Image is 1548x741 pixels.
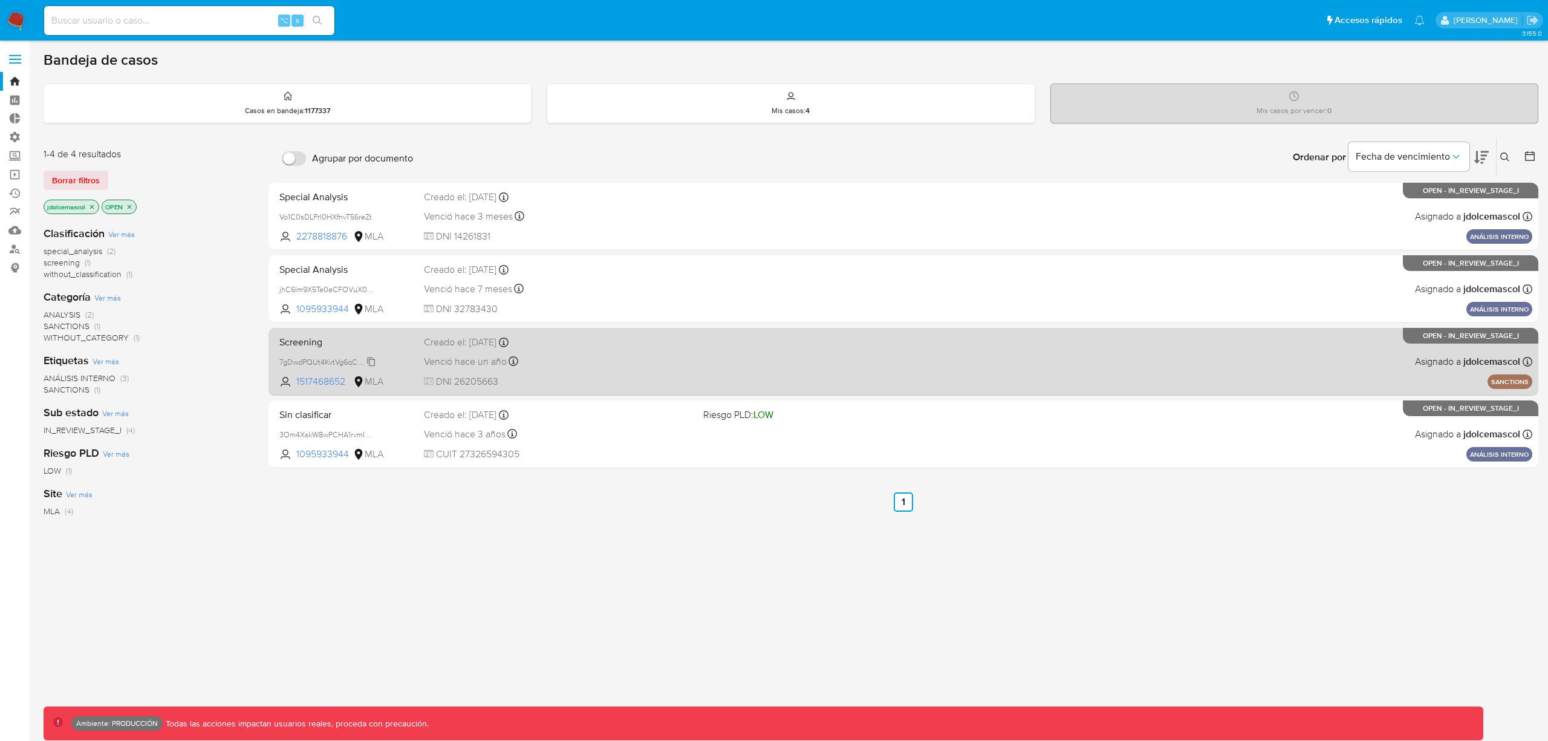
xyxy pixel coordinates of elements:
span: Accesos rápidos [1335,14,1402,27]
span: ⌥ [279,15,288,26]
button: search-icon [305,12,330,29]
p: Ambiente: PRODUCCIÓN [76,721,158,726]
input: Buscar usuario o caso... [44,13,334,28]
p: Todas las acciones impactan usuarios reales, proceda con precaución. [163,718,429,730]
p: joaquin.dolcemascolo@mercadolibre.com [1454,15,1522,26]
a: Notificaciones [1414,15,1425,25]
a: Salir [1526,14,1539,27]
span: s [296,15,299,26]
